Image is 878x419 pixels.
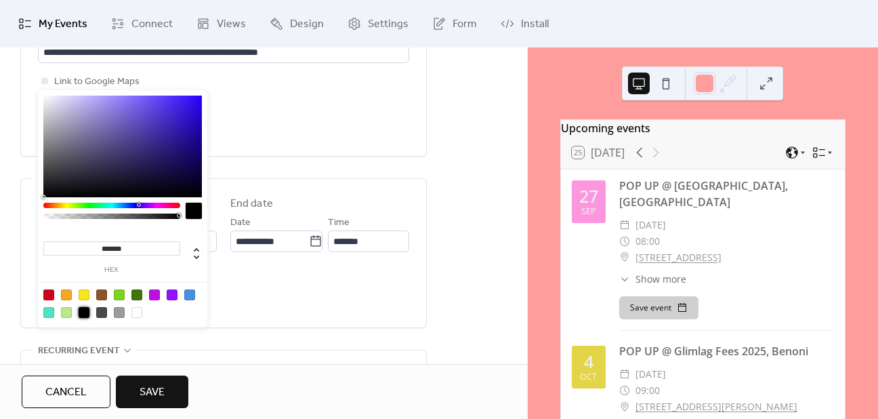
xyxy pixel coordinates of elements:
div: 4 [584,353,593,370]
div: #B8E986 [61,307,72,318]
span: Link to Google Maps [54,74,140,90]
div: ​ [619,250,630,266]
a: Views [186,5,256,42]
div: ​ [619,233,630,250]
div: 27 [579,188,598,205]
div: Sep [581,207,596,216]
span: 09:00 [635,382,660,399]
div: Upcoming events [561,120,845,136]
span: Recurring event [38,343,120,359]
span: Design [290,16,324,33]
div: #9B9B9B [114,307,125,318]
span: Install [521,16,549,33]
div: #FFFFFF [131,307,142,318]
div: #9013FE [167,290,177,300]
span: Settings [368,16,409,33]
button: Save [116,376,188,408]
a: Connect [101,5,183,42]
div: #D0021B [43,290,54,300]
span: Views [217,16,246,33]
div: #7ED321 [114,290,125,300]
a: Form [422,5,487,42]
button: ​Show more [619,272,686,286]
div: #8B572A [96,290,107,300]
a: Install [490,5,559,42]
span: Cancel [45,384,87,401]
a: Design [259,5,334,42]
div: ​ [619,382,630,399]
a: My Events [8,5,98,42]
span: Form [453,16,477,33]
span: Show more [635,272,686,286]
div: #F5A623 [61,290,72,300]
a: [STREET_ADDRESS] [635,250,722,266]
span: Time [328,215,350,231]
div: #F8E71C [79,290,89,300]
div: #000000 [79,307,89,318]
button: Cancel [22,376,110,408]
div: ​ [619,399,630,415]
span: [DATE] [635,217,666,233]
div: ​ [619,272,630,286]
div: #50E3C2 [43,307,54,318]
div: POP UP @ Glimlag Fees 2025, Benoni [619,343,834,359]
span: 08:00 [635,233,660,250]
button: Save event [619,296,698,319]
a: Settings [337,5,419,42]
div: ​ [619,366,630,382]
div: #4A90E2 [184,290,195,300]
span: [DATE] [635,366,666,382]
span: Save [140,384,165,401]
span: My Events [39,16,87,33]
label: hex [43,266,180,274]
div: #417505 [131,290,142,300]
div: #4A4A4A [96,307,107,318]
a: [STREET_ADDRESS][PERSON_NAME] [635,399,797,415]
div: POP UP @ [GEOGRAPHIC_DATA], [GEOGRAPHIC_DATA] [619,178,834,210]
div: #BD10E0 [149,290,160,300]
div: End date [230,196,273,212]
div: Oct [580,373,597,382]
div: ​ [619,217,630,233]
span: Connect [131,16,173,33]
span: Date [230,215,251,231]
